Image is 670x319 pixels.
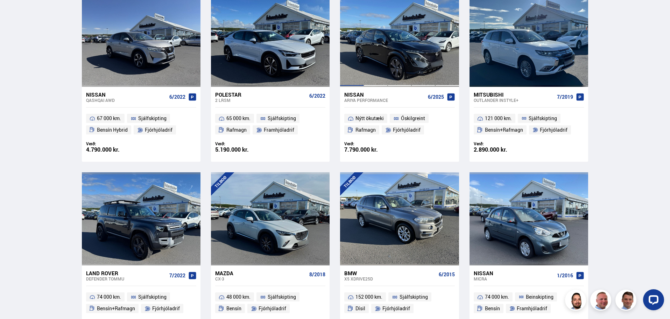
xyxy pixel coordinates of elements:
[485,304,500,313] span: Bensín
[309,93,325,99] span: 6/2022
[470,87,588,162] a: Mitsubishi Outlander INSTYLE+ 7/2019 121 000 km. Sjálfskipting Bensín+Rafmagn Fjórhjóladrif Verð:...
[355,114,384,123] span: Nýtt ökutæki
[344,141,400,146] div: Verð:
[355,293,382,301] span: 152 000 km.
[86,98,167,103] div: Qashqai AWD
[226,304,241,313] span: Bensín
[566,291,587,312] img: nhp88E3Fdnt1Opn2.png
[97,293,121,301] span: 74 000 km.
[226,126,247,134] span: Rafmagn
[428,94,444,100] span: 6/2025
[474,270,554,276] div: Nissan
[344,91,425,98] div: Nissan
[86,141,141,146] div: Verð:
[340,87,459,162] a: Nissan Ariya PERFORMANCE 6/2025 Nýtt ökutæki Óskilgreint Rafmagn Fjórhjóladrif Verð: 7.790.000 kr.
[226,114,251,123] span: 65 000 km.
[145,126,172,134] span: Fjórhjóladrif
[86,270,167,276] div: Land Rover
[86,91,167,98] div: Nissan
[215,98,306,103] div: 2 LRSM
[474,147,529,153] div: 2.890.000 kr.
[82,87,200,162] a: Nissan Qashqai AWD 6/2022 67 000 km. Sjálfskipting Bensín Hybrid Fjórhjóladrif Verð: 4.790.000 kr.
[382,304,410,313] span: Fjórhjóladrif
[86,276,167,281] div: Defender TOMMU
[86,147,141,153] div: 4.790.000 kr.
[97,304,135,313] span: Bensín+Rafmagn
[393,126,421,134] span: Fjórhjóladrif
[344,98,425,103] div: Ariya PERFORMANCE
[268,293,296,301] span: Sjálfskipting
[529,114,557,123] span: Sjálfskipting
[215,147,270,153] div: 5.190.000 kr.
[616,291,637,312] img: FbJEzSuNWCJXmdc-.webp
[485,293,509,301] span: 74 000 km.
[344,270,436,276] div: BMW
[355,126,376,134] span: Rafmagn
[637,286,667,316] iframe: LiveChat chat widget
[215,276,306,281] div: CX-3
[355,304,365,313] span: Dísil
[474,91,554,98] div: Mitsubishi
[517,304,547,313] span: Framhjóladrif
[215,141,270,146] div: Verð:
[591,291,612,312] img: siFngHWaQ9KaOqBr.png
[401,114,425,123] span: Óskilgreint
[226,293,251,301] span: 48 000 km.
[344,276,436,281] div: X5 XDRIVE25D
[485,126,523,134] span: Bensín+Rafmagn
[485,114,512,123] span: 121 000 km.
[259,304,286,313] span: Fjórhjóladrif
[138,293,167,301] span: Sjálfskipting
[97,126,128,134] span: Bensín Hybrid
[169,94,185,100] span: 6/2022
[169,273,185,278] span: 7/2022
[97,114,121,123] span: 67 000 km.
[264,126,294,134] span: Framhjóladrif
[215,91,306,98] div: Polestar
[474,141,529,146] div: Verð:
[400,293,428,301] span: Sjálfskipting
[526,293,553,301] span: Beinskipting
[439,272,455,277] span: 6/2015
[268,114,296,123] span: Sjálfskipting
[152,304,180,313] span: Fjórhjóladrif
[540,126,567,134] span: Fjórhjóladrif
[215,270,306,276] div: Mazda
[474,276,554,281] div: Micra
[557,273,573,278] span: 1/2016
[344,147,400,153] div: 7.790.000 kr.
[211,87,330,162] a: Polestar 2 LRSM 6/2022 65 000 km. Sjálfskipting Rafmagn Framhjóladrif Verð: 5.190.000 kr.
[557,94,573,100] span: 7/2019
[309,272,325,277] span: 8/2018
[474,98,554,103] div: Outlander INSTYLE+
[138,114,167,123] span: Sjálfskipting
